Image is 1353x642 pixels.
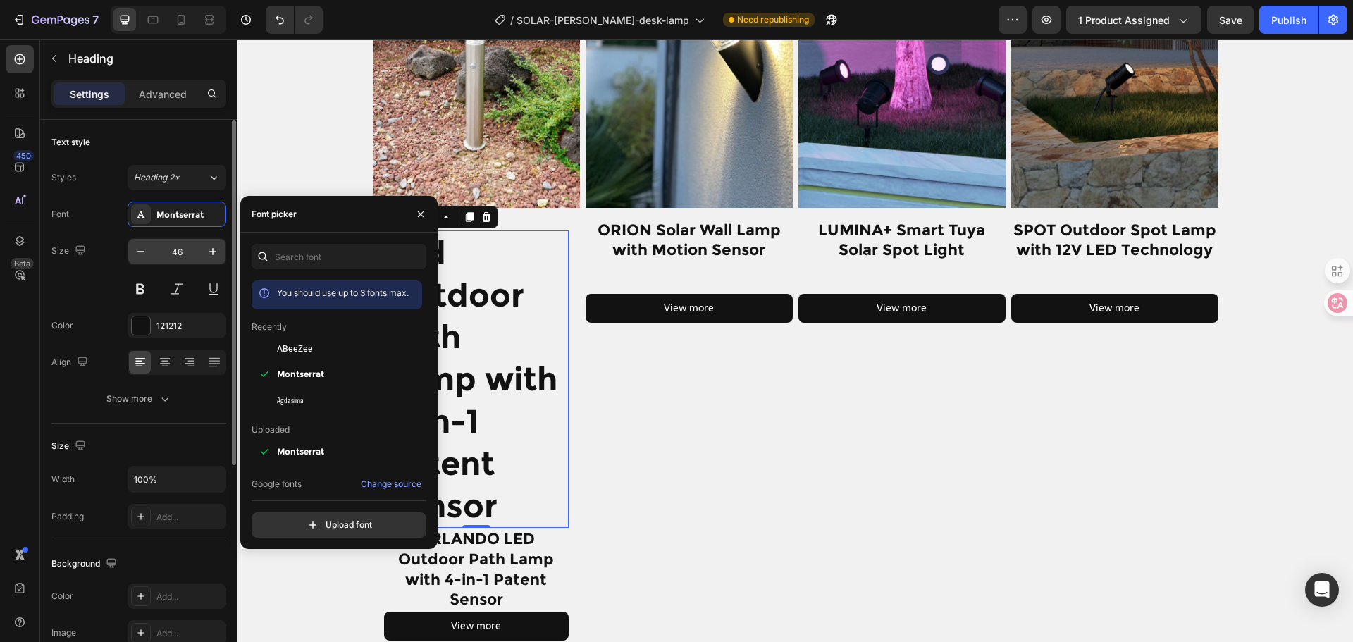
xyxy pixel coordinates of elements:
[266,6,323,34] div: Undo/Redo
[68,50,221,67] p: Heading
[51,171,76,184] div: Styles
[252,244,426,269] input: Search font
[774,254,981,283] button: View more
[306,518,372,532] div: Upload font
[252,478,302,490] p: Google fonts
[277,288,409,298] span: You should use up to 3 fonts max.
[237,39,1353,642] iframe: Design area
[13,150,34,161] div: 450
[128,165,226,190] button: Heading 2*
[106,392,172,406] div: Show more
[1066,6,1201,34] button: 1 product assigned
[510,13,514,27] span: /
[51,626,76,639] div: Image
[252,321,287,333] p: Recently
[1219,14,1242,26] span: Save
[164,171,203,184] div: Heading
[1305,573,1339,607] div: Open Intercom Messenger
[1259,6,1318,34] button: Publish
[252,424,290,436] p: Uploaded
[1078,13,1170,27] span: 1 product assigned
[561,254,768,283] button: View more
[360,476,422,493] button: Change source
[1207,6,1254,34] button: Save
[737,13,809,26] span: Need republishing
[277,445,324,458] span: Montserrat
[156,591,223,603] div: Add...
[51,242,89,261] div: Size
[139,87,187,101] p: Advanced
[774,180,981,223] h1: SPOT Outdoor Spot Lamp with 12V LED Technology
[852,260,902,278] div: View more
[561,180,768,223] h1: LUMINA+ Smart Tuya Solar Spot Light
[156,627,223,640] div: Add...
[639,260,689,278] div: View more
[156,320,223,333] div: 121212
[517,13,689,27] span: SOLAR-[PERSON_NAME]-desk-lamp
[51,473,75,486] div: Width
[92,11,99,28] p: 7
[348,180,555,223] h1: ORION Solar Wall Lamp with Motion Sensor
[277,368,324,381] span: Montserrat
[1271,13,1306,27] div: Publish
[147,191,331,489] h2: Rich Text Editor. Editing area: main
[51,353,91,372] div: Align
[51,590,73,603] div: Color
[147,572,331,601] button: View more
[156,511,223,524] div: Add...
[361,478,421,490] div: Change source
[252,208,297,221] div: Font picker
[51,510,84,523] div: Padding
[214,578,264,595] div: View more
[348,254,555,283] button: View more
[6,6,105,34] button: 7
[51,319,73,332] div: Color
[70,87,109,101] p: Settings
[51,386,226,412] button: Show more
[426,260,476,278] div: View more
[11,258,34,269] div: Beta
[51,437,89,456] div: Size
[51,136,90,149] div: Text style
[156,209,223,221] div: Montserrat
[147,488,331,572] h1: ORLANDO LED Outdoor Path Lamp with 4-in-1 Patent Sensor
[148,192,330,488] p: LEd Outdoor Path Lamp with 4-in-1 Patent Sensor
[252,512,426,538] button: Upload font
[277,393,304,406] span: Agdasima
[51,208,69,221] div: Font
[277,342,313,355] span: ABeeZee
[128,467,225,492] input: Auto
[134,171,180,184] span: Heading 2*
[51,555,120,574] div: Background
